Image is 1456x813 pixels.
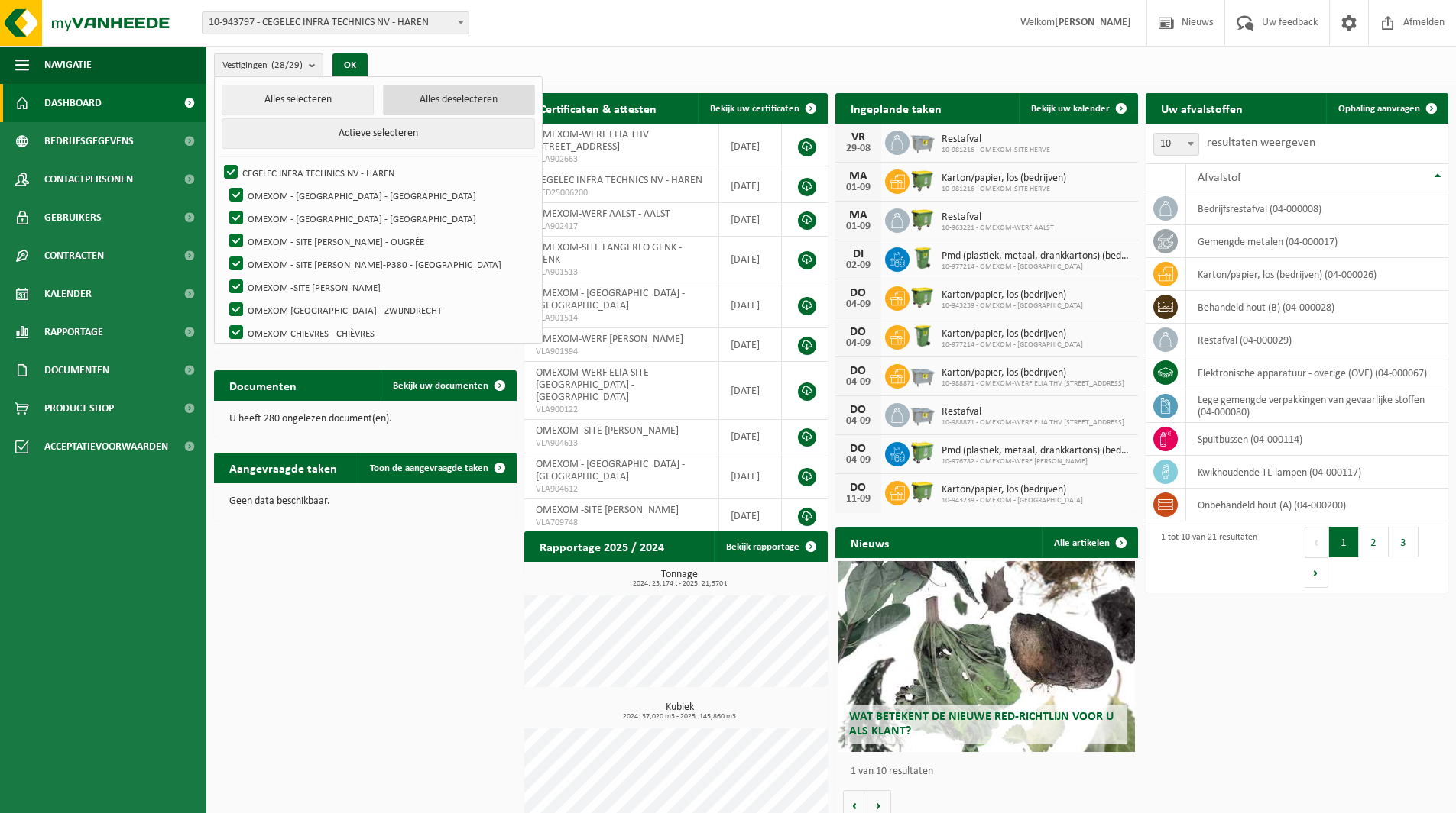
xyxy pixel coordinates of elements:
div: VR [843,131,874,144]
td: restafval (04-000029) [1186,324,1448,356]
div: 01-09 [843,182,874,193]
span: Product Shop [44,389,114,427]
img: WB-1100-HPE-GN-50 [910,167,936,193]
span: 2024: 23,174 t - 2025: 21,570 t [532,580,827,588]
span: 10-963221 - OMEXOM-WERF AALST [942,224,1054,233]
span: VLA901394 [536,346,707,358]
strong: [PERSON_NAME] [1055,17,1131,28]
div: DO [843,287,874,299]
span: 10-981216 - OMEXOM-SITE HERVE [942,146,1050,155]
div: DO [843,404,874,416]
a: Ophaling aanvragen [1326,93,1447,124]
span: Bekijk uw documenten [393,381,488,391]
label: OMEXOM [GEOGRAPHIC_DATA] - ZWIJNDRECHT [226,298,534,321]
span: VLA901514 [536,312,707,324]
span: Documenten [44,351,109,389]
h2: Certificaten & attesten [524,93,672,123]
span: 10-976782 - OMEXOM-WERF [PERSON_NAME] [942,457,1130,466]
td: [DATE] [719,328,782,362]
span: Ophaling aanvragen [1338,104,1420,114]
button: Alles selecteren [222,85,374,115]
span: Bekijk uw kalender [1031,104,1110,114]
img: WB-1100-HPE-GN-50 [910,284,936,310]
span: RED25006200 [536,187,707,199]
div: 04-09 [843,299,874,310]
a: Toon de aangevraagde taken [358,453,515,483]
span: Karton/papier, los (bedrijven) [942,289,1083,302]
td: [DATE] [719,499,782,533]
span: Contracten [44,237,104,275]
span: 10 [1153,133,1199,156]
button: Next [1305,557,1328,588]
td: kwikhoudende TL-lampen (04-000117) [1186,456,1448,489]
span: OMEXOM-WERF AALST - AALST [536,208,670,220]
label: OMEXOM -SITE [PERSON_NAME] [226,276,534,298]
span: Dashboard [44,84,102,122]
span: VLA904613 [536,437,707,450]
span: VLA902663 [536,153,707,166]
td: behandeld hout (B) (04-000028) [1186,291,1448,324]
img: WB-2500-GAL-GY-01 [910,128,936,154]
a: Bekijk uw documenten [381,370,515,401]
td: [DATE] [719,203,782,237]
div: 01-09 [843,221,874,232]
span: 10-981216 - OMEXOM-SITE HERVE [942,185,1066,194]
span: Gebruikers [44,198,102,237]
count: (28/29) [271,60,303,70]
span: 10-943797 - CEGELEC INFRA TECHNICS NV - HAREN [202,11,469,34]
td: elektronische apparatuur - overige (OVE) (04-000067) [1186,356,1448,389]
td: gemengde metalen (04-000017) [1186,225,1448,258]
span: Restafval [942,134,1050,146]
p: 1 van 10 resultaten [851,766,1130,777]
h2: Documenten [214,370,312,400]
div: 04-09 [843,455,874,466]
span: Pmd (plastiek, metaal, drankkartons) (bedrijven) [942,445,1130,457]
h2: Uw afvalstoffen [1146,93,1258,123]
span: OMEXOM - [GEOGRAPHIC_DATA] - [GEOGRAPHIC_DATA] [536,459,685,482]
div: DO [843,443,874,455]
button: Actieve selecteren [222,118,535,149]
span: Kalender [44,275,92,313]
img: WB-0660-HPE-GN-50 [910,440,936,466]
span: Restafval [942,406,1124,418]
div: 11-09 [843,494,874,505]
div: 29-08 [843,144,874,154]
h2: Ingeplande taken [835,93,957,123]
td: [DATE] [719,362,782,420]
div: MA [843,170,874,182]
label: OMEXOM CHIEVRES - CHIÈVRES [226,321,534,344]
h2: Rapportage 2025 / 2024 [524,531,679,561]
td: [DATE] [719,453,782,499]
span: OMEXOM -SITE [PERSON_NAME] [536,505,679,516]
button: OK [332,53,368,78]
span: OMEXOM - [GEOGRAPHIC_DATA] - [GEOGRAPHIC_DATA] [536,288,685,311]
span: OMEXOM-WERF [PERSON_NAME] [536,334,683,345]
span: Restafval [942,211,1054,224]
span: CEGELEC INFRA TECHNICS NV - HAREN [536,175,702,186]
span: 10-943239 - OMEXOM - [GEOGRAPHIC_DATA] [942,496,1083,505]
div: 02-09 [843,260,874,271]
span: Toon de aangevraagde taken [370,463,488,473]
span: 10-977214 - OMEXOM - [GEOGRAPHIC_DATA] [942,340,1083,350]
div: 1 tot 10 van 21 resultaten [1153,525,1257,589]
span: OMEXOM-WERF ELIA SITE [GEOGRAPHIC_DATA] - [GEOGRAPHIC_DATA] [536,367,649,403]
label: resultaten weergeven [1207,137,1315,149]
button: 3 [1389,527,1419,557]
p: Geen data beschikbaar. [229,496,501,507]
span: Pmd (plastiek, metaal, drankkartons) (bedrijven) [942,250,1130,263]
a: Bekijk rapportage [714,531,826,562]
div: 04-09 [843,377,874,388]
span: Navigatie [44,46,92,84]
span: OMEXOM-WERF ELIA THV [STREET_ADDRESS] [536,129,649,153]
h3: Kubiek [532,702,827,721]
button: 1 [1329,527,1359,557]
img: WB-2500-GAL-GY-01 [910,362,936,388]
td: [DATE] [719,237,782,282]
label: OMEXOM - SITE [PERSON_NAME] - OUGRÉE [226,230,534,253]
button: 2 [1359,527,1389,557]
div: 04-09 [843,338,874,349]
a: Bekijk uw kalender [1019,93,1137,124]
span: 10-943797 - CEGELEC INFRA TECHNICS NV - HAREN [203,12,469,34]
div: DO [843,365,874,377]
span: Karton/papier, los (bedrijven) [942,484,1083,496]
